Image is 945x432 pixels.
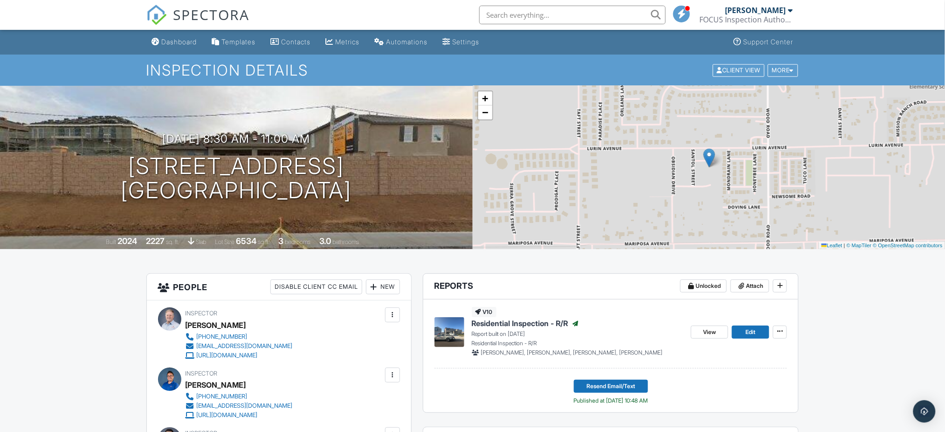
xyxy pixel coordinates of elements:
span: SPECTORA [173,5,250,24]
a: Dashboard [148,34,201,51]
span: sq. ft. [166,238,179,245]
div: Open Intercom Messenger [913,400,936,423]
h1: Inspection Details [146,62,799,78]
a: Client View [712,66,767,73]
a: [PHONE_NUMBER] [186,332,293,341]
img: The Best Home Inspection Software - Spectora [146,5,167,25]
div: 2024 [117,236,137,246]
span: Built [106,238,116,245]
span: Inspector [186,310,218,317]
a: [PHONE_NUMBER] [186,392,293,401]
a: Metrics [322,34,364,51]
div: Automations [386,38,428,46]
div: 3.0 [319,236,331,246]
div: Templates [222,38,256,46]
div: Settings [453,38,480,46]
a: [EMAIL_ADDRESS][DOMAIN_NAME] [186,341,293,351]
span: Inspector [186,370,218,377]
span: | [844,243,845,248]
div: [PHONE_NUMBER] [197,333,248,341]
a: [EMAIL_ADDRESS][DOMAIN_NAME] [186,401,293,411]
span: sq.ft. [258,238,269,245]
span: Lot Size [215,238,235,245]
span: bathrooms [333,238,359,245]
div: New [366,279,400,294]
div: Metrics [336,38,360,46]
a: Automations (Basic) [371,34,432,51]
div: Client View [713,64,765,77]
div: [PERSON_NAME] [186,378,246,392]
span: bedrooms [285,238,310,245]
a: Zoom in [478,91,492,105]
h3: [DATE] 8:30 am - 11:00 am [162,132,310,145]
div: [EMAIL_ADDRESS][DOMAIN_NAME] [197,342,293,350]
a: SPECTORA [146,13,250,32]
input: Search everything... [479,6,666,24]
h3: People [147,274,411,300]
a: Leaflet [821,243,842,248]
div: [URL][DOMAIN_NAME] [197,352,258,359]
div: 3 [278,236,283,246]
div: [URL][DOMAIN_NAME] [197,411,258,419]
div: [EMAIL_ADDRESS][DOMAIN_NAME] [197,402,293,410]
a: Support Center [730,34,797,51]
div: Dashboard [162,38,197,46]
span: + [482,92,488,104]
div: [PERSON_NAME] [186,318,246,332]
div: FOCUS Inspection Authority [700,15,793,24]
div: Disable Client CC Email [270,279,362,294]
div: 2227 [146,236,165,246]
div: [PHONE_NUMBER] [197,393,248,400]
h1: [STREET_ADDRESS] [GEOGRAPHIC_DATA] [121,154,352,203]
a: Zoom out [478,105,492,119]
div: More [768,64,798,77]
img: Marker [704,148,715,167]
a: [URL][DOMAIN_NAME] [186,411,293,420]
div: Support Center [744,38,793,46]
span: slab [196,238,206,245]
div: 6534 [236,236,256,246]
div: Contacts [282,38,311,46]
a: © OpenStreetMap contributors [873,243,943,248]
div: [PERSON_NAME] [725,6,786,15]
a: © MapTiler [847,243,872,248]
a: Contacts [267,34,315,51]
a: [URL][DOMAIN_NAME] [186,351,293,360]
a: Templates [208,34,260,51]
a: Settings [439,34,483,51]
span: − [482,106,488,118]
